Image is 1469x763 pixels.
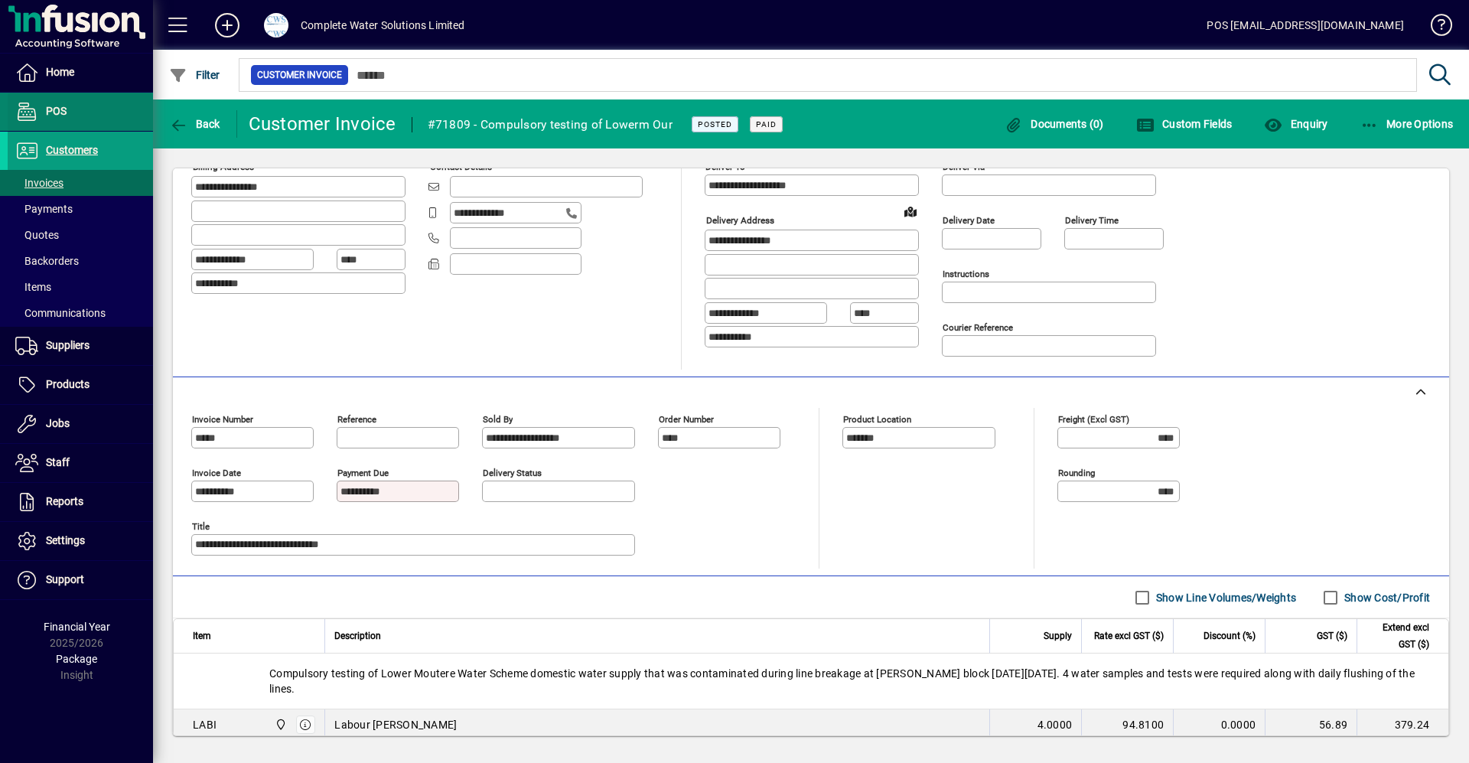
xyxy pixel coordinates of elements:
[1173,709,1265,740] td: 0.0000
[1366,619,1429,653] span: Extend excl GST ($)
[1317,628,1347,644] span: GST ($)
[8,274,153,300] a: Items
[15,177,64,189] span: Invoices
[192,414,253,425] mat-label: Invoice number
[169,69,220,81] span: Filter
[8,327,153,365] a: Suppliers
[1265,709,1357,740] td: 56.89
[46,417,70,429] span: Jobs
[46,339,90,351] span: Suppliers
[8,405,153,443] a: Jobs
[8,248,153,274] a: Backorders
[1094,628,1164,644] span: Rate excl GST ($)
[192,468,241,478] mat-label: Invoice date
[1260,110,1331,138] button: Enquiry
[153,110,237,138] app-page-header-button: Back
[1058,414,1129,425] mat-label: Freight (excl GST)
[337,468,389,478] mat-label: Payment due
[56,653,97,665] span: Package
[8,561,153,599] a: Support
[1091,717,1164,732] div: 94.8100
[1153,590,1296,605] label: Show Line Volumes/Weights
[271,716,288,733] span: Motueka
[1204,628,1256,644] span: Discount (%)
[8,93,153,131] a: POS
[257,67,342,83] span: Customer Invoice
[1264,118,1327,130] span: Enquiry
[15,255,79,267] span: Backorders
[483,414,513,425] mat-label: Sold by
[1037,717,1073,732] span: 4.0000
[169,118,220,130] span: Back
[8,522,153,560] a: Settings
[943,269,989,279] mat-label: Instructions
[1360,118,1454,130] span: More Options
[192,521,210,532] mat-label: Title
[1044,628,1072,644] span: Supply
[8,222,153,248] a: Quotes
[943,322,1013,333] mat-label: Courier Reference
[165,110,224,138] button: Back
[46,573,84,585] span: Support
[193,717,217,732] div: LABI
[165,61,224,89] button: Filter
[659,414,714,425] mat-label: Order number
[46,144,98,156] span: Customers
[8,444,153,482] a: Staff
[174,654,1448,709] div: Compulsory testing of Lower Moutere Water Scheme domestic water supply that was contaminated duri...
[15,307,106,319] span: Communications
[8,483,153,521] a: Reports
[334,717,457,732] span: Labour [PERSON_NAME]
[15,281,51,293] span: Items
[8,300,153,326] a: Communications
[252,11,301,39] button: Profile
[1136,118,1233,130] span: Custom Fields
[203,11,252,39] button: Add
[337,414,376,425] mat-label: Reference
[44,621,110,633] span: Financial Year
[483,468,542,478] mat-label: Delivery status
[334,628,381,644] span: Description
[8,366,153,404] a: Products
[756,119,777,129] span: Paid
[193,628,211,644] span: Item
[898,199,923,223] a: View on map
[46,105,67,117] span: POS
[1341,590,1430,605] label: Show Cost/Profit
[46,456,70,468] span: Staff
[1207,13,1404,37] div: POS [EMAIL_ADDRESS][DOMAIN_NAME]
[943,215,995,226] mat-label: Delivery date
[1357,110,1458,138] button: More Options
[249,112,396,136] div: Customer Invoice
[698,119,732,129] span: Posted
[428,112,673,137] div: #71809 - Compulsory testing of Lowerm Our
[15,229,59,241] span: Quotes
[15,203,73,215] span: Payments
[1357,709,1448,740] td: 379.24
[46,66,74,78] span: Home
[1005,118,1104,130] span: Documents (0)
[8,54,153,92] a: Home
[301,13,465,37] div: Complete Water Solutions Limited
[1065,215,1119,226] mat-label: Delivery time
[46,378,90,390] span: Products
[46,495,83,507] span: Reports
[1419,3,1450,53] a: Knowledge Base
[1001,110,1108,138] button: Documents (0)
[8,170,153,196] a: Invoices
[8,196,153,222] a: Payments
[843,414,911,425] mat-label: Product location
[385,145,409,170] a: View on map
[1132,110,1236,138] button: Custom Fields
[46,534,85,546] span: Settings
[1058,468,1095,478] mat-label: Rounding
